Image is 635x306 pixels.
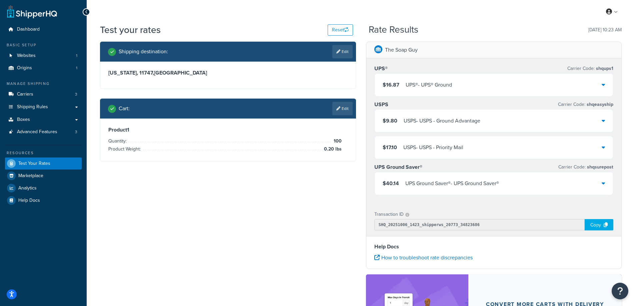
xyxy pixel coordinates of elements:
[374,254,473,261] a: How to troubleshoot rate discrepancies
[108,70,348,76] h3: [US_STATE], 11747 , [GEOGRAPHIC_DATA]
[5,62,82,74] li: Origins
[5,81,82,87] div: Manage Shipping
[405,179,499,188] div: UPS Ground Saver® - UPS Ground Saver®
[5,170,82,182] a: Marketplace
[18,161,50,166] span: Test Your Rates
[585,219,613,230] div: Copy
[75,129,77,135] span: 3
[108,138,128,145] span: Quantity:
[5,157,82,169] a: Test Your Rates
[332,137,342,145] span: 100
[5,150,82,156] div: Resources
[374,243,614,251] h4: Help Docs
[17,117,30,123] span: Boxes
[5,182,82,194] a: Analytics
[5,50,82,62] a: Websites1
[585,101,613,108] span: shqeasyship
[612,283,628,299] button: Open Resource Center
[403,143,463,152] div: USPS - USPS - Priority Mail
[108,146,142,153] span: Product Weight:
[5,42,82,48] div: Basic Setup
[374,65,388,72] h3: UPS®
[5,194,82,206] a: Help Docs
[18,198,40,203] span: Help Docs
[383,81,399,89] span: $16.87
[385,45,418,55] p: The Soap Guy
[17,65,32,71] span: Origins
[374,101,388,108] h3: USPS
[5,23,82,36] a: Dashboard
[17,92,33,97] span: Carriers
[17,129,57,135] span: Advanced Features
[595,65,613,72] span: shqups1
[374,210,404,219] p: Transaction ID
[75,92,77,97] span: 3
[5,114,82,126] a: Boxes
[588,25,622,35] p: [DATE] 10:23 AM
[76,65,77,71] span: 1
[17,104,48,110] span: Shipping Rules
[558,100,613,109] p: Carrier Code:
[406,80,452,90] div: UPS® - UPS® Ground
[567,64,613,73] p: Carrier Code:
[328,24,353,36] button: Reset
[383,179,399,187] span: $40.14
[18,185,37,191] span: Analytics
[558,162,613,172] p: Carrier Code:
[108,127,348,133] h3: Product 1
[119,106,130,112] h2: Cart :
[5,88,82,101] li: Carriers
[17,27,40,32] span: Dashboard
[100,23,161,36] h1: Test your rates
[119,49,168,55] h2: Shipping destination :
[18,173,43,179] span: Marketplace
[332,102,353,115] a: Edit
[404,116,480,126] div: USPS - USPS - Ground Advantage
[5,62,82,74] a: Origins1
[5,126,82,138] li: Advanced Features
[383,117,397,125] span: $9.80
[5,126,82,138] a: Advanced Features3
[586,163,613,170] span: shqsurepost
[369,25,418,35] h2: Rate Results
[76,53,77,59] span: 1
[17,53,36,59] span: Websites
[332,45,353,58] a: Edit
[322,145,342,153] span: 0.20 lbs
[5,88,82,101] a: Carriers3
[5,50,82,62] li: Websites
[5,101,82,113] a: Shipping Rules
[374,164,422,170] h3: UPS Ground Saver®
[383,144,397,151] span: $17.10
